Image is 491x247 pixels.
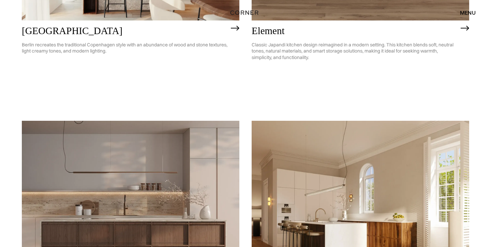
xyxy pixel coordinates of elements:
div: menu [460,10,476,15]
p: Berlin recreates the traditional Copenhagen style with an abundance of wood and stone textures, l... [22,37,227,60]
p: Classic Japandi kitchen design reimagined in a modern setting. This kitchen blends soft, neutral ... [252,37,457,66]
div: menu [453,7,476,18]
h2: Element [252,26,457,37]
a: home [227,8,264,17]
h2: [GEOGRAPHIC_DATA] [22,26,227,37]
